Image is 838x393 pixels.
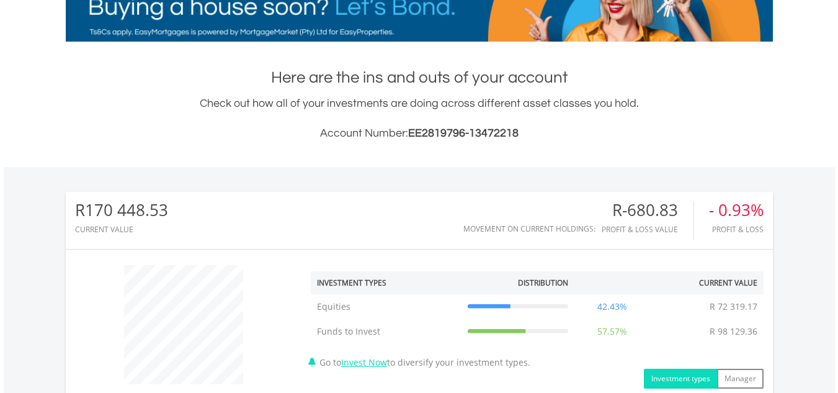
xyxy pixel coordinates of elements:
div: CURRENT VALUE [75,225,168,233]
div: R-680.83 [602,201,693,219]
div: Profit & Loss [709,225,764,233]
h3: Account Number: [66,125,773,142]
td: Equities [311,294,461,319]
td: Funds to Invest [311,319,461,344]
a: Invest Now [341,356,387,368]
div: Distribution [518,278,568,288]
div: Go to to diversify your investment types. [301,259,773,389]
button: Manager [717,369,764,389]
td: 57.57% [574,319,650,344]
div: Profit & Loss Value [602,225,693,233]
td: R 72 319.17 [703,294,764,319]
div: Check out how all of your investments are doing across different asset classes you hold. [66,95,773,142]
td: R 98 129.36 [703,319,764,344]
span: EE2819796-13472218 [408,127,519,139]
div: R170 448.53 [75,201,168,219]
td: 42.43% [574,294,650,319]
h1: Here are the ins and outs of your account [66,66,773,89]
div: Movement on Current Holdings: [463,225,595,233]
button: Investment types [644,369,718,389]
th: Investment Types [311,271,461,294]
th: Current Value [650,271,764,294]
div: - 0.93% [709,201,764,219]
